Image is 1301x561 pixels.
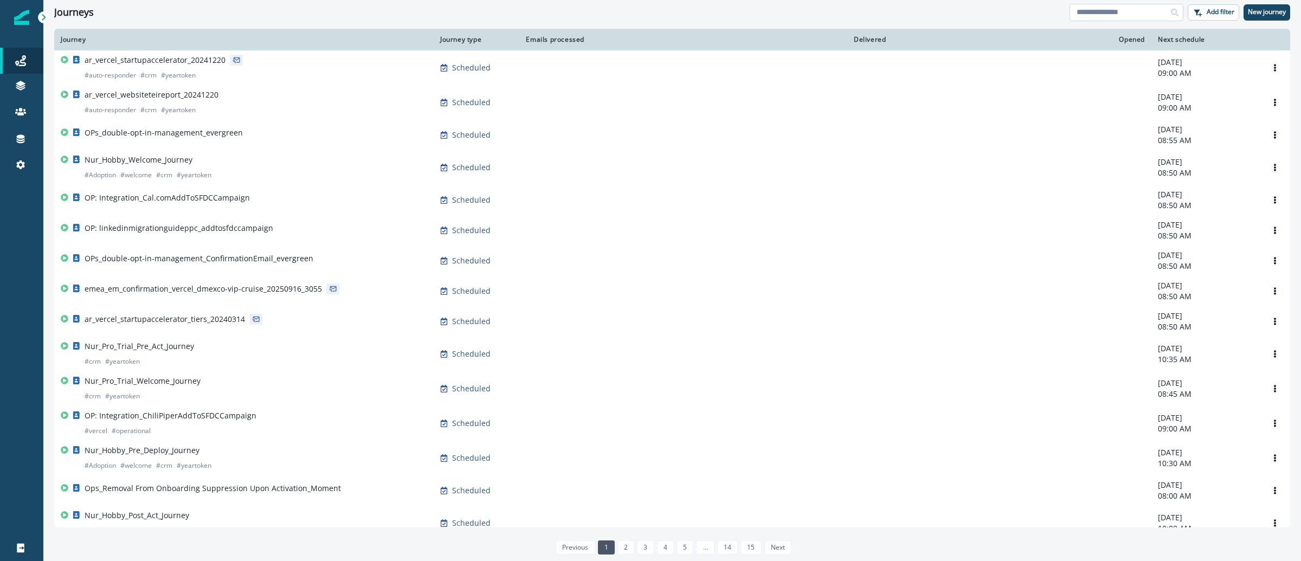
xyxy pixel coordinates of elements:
p: Scheduled [452,195,491,205]
p: [DATE] [1158,124,1253,135]
p: Nur_Hobby_Pre_Deploy_Journey [85,445,199,456]
p: # crm [85,356,101,367]
a: emea_em_confirmation_vercel_dmexco-vip-cruise_20250916_3055Scheduled-[DATE]08:50 AMOptions [54,276,1290,306]
p: # crm [85,391,101,402]
div: Next schedule [1158,35,1253,44]
p: # crm [140,70,157,81]
p: [DATE] [1158,250,1253,261]
button: Options [1266,192,1284,208]
p: # crm [156,170,172,180]
a: Page 4 [657,540,674,554]
button: Options [1266,253,1284,269]
div: Delivered [597,35,886,44]
p: [DATE] [1158,412,1253,423]
a: Nur_Hobby_Pre_Deploy_Journey#Adoption#welcome#crm#yeartokenScheduled-[DATE]10:30 AMOptions [54,441,1290,475]
p: [DATE] [1158,343,1253,354]
p: 08:50 AM [1158,291,1253,302]
p: Scheduled [452,286,491,296]
div: Journey [61,35,427,44]
p: 10:00 AM [1158,523,1253,534]
p: # yeartoken [177,460,211,471]
p: [DATE] [1158,311,1253,321]
p: Scheduled [452,316,491,327]
button: Options [1266,283,1284,299]
a: Nur_Pro_Trial_Pre_Act_Journey#crm#yeartokenScheduled-[DATE]10:35 AMOptions [54,337,1290,371]
a: Page 15 [740,540,761,554]
p: 08:55 AM [1158,135,1253,146]
p: Scheduled [452,485,491,496]
button: Options [1266,222,1284,238]
button: Options [1266,515,1284,531]
p: Scheduled [452,383,491,394]
p: 10:35 AM [1158,354,1253,365]
a: Page 5 [677,540,693,554]
p: [DATE] [1158,92,1253,102]
p: 08:50 AM [1158,200,1253,211]
p: Scheduled [452,225,491,236]
p: OP: Integration_ChiliPiperAddToSFDCCampaign [85,410,256,421]
p: [DATE] [1158,220,1253,230]
p: # welcome [120,170,152,180]
a: Page 14 [717,540,738,554]
button: Options [1266,159,1284,176]
p: Scheduled [452,62,491,73]
a: ar_vercel_startupaccelerator_tiers_20240314Scheduled-[DATE]08:50 AMOptions [54,306,1290,337]
a: OPs_double-opt-in-management_evergreenScheduled-[DATE]08:55 AMOptions [54,120,1290,150]
p: Nur_Pro_Trial_Pre_Act_Journey [85,341,194,352]
p: Scheduled [452,97,491,108]
p: OPs_double-opt-in-management_ConfirmationEmail_evergreen [85,253,313,264]
p: 09:00 AM [1158,68,1253,79]
p: emea_em_confirmation_vercel_dmexco-vip-cruise_20250916_3055 [85,283,322,294]
a: OP: linkedinmigrationguideppc_addtosfdccampaignScheduled-[DATE]08:50 AMOptions [54,215,1290,246]
p: # vercel [85,425,107,436]
p: Nur_Hobby_Welcome_Journey [85,154,192,165]
a: OPs_double-opt-in-management_ConfirmationEmail_evergreenScheduled-[DATE]08:50 AMOptions [54,246,1290,276]
h1: Journeys [54,7,94,18]
p: [DATE] [1158,280,1253,291]
p: 08:45 AM [1158,389,1253,399]
p: # yeartoken [177,170,211,180]
p: OPs_double-opt-in-management_evergreen [85,127,243,138]
a: Page 2 [617,540,634,554]
p: 08:50 AM [1158,167,1253,178]
p: ar_vercel_startupaccelerator_20241220 [85,55,226,66]
p: # auto-responder [85,105,136,115]
p: # welcome [120,460,152,471]
a: ar_vercel_websiteteireport_20241220#auto-responder#crm#yeartokenScheduled-[DATE]09:00 AMOptions [54,85,1290,120]
button: Options [1266,127,1284,143]
button: Add filter [1188,4,1239,21]
p: [DATE] [1158,447,1253,458]
button: Options [1266,94,1284,111]
a: Nur_Pro_Trial_Welcome_Journey#crm#yeartokenScheduled-[DATE]08:45 AMOptions [54,371,1290,406]
p: # yeartoken [105,391,140,402]
p: Nur_Hobby_Post_Act_Journey [85,510,189,521]
button: Options [1266,313,1284,330]
button: New journey [1244,4,1290,21]
p: [DATE] [1158,480,1253,491]
p: # auto-responder [85,70,136,81]
p: [DATE] [1158,189,1253,200]
button: Options [1266,415,1284,431]
p: Scheduled [452,418,491,429]
button: Options [1266,60,1284,76]
p: Scheduled [452,255,491,266]
p: 08:00 AM [1158,491,1253,501]
a: Page 1 is your current page [598,540,615,554]
p: [DATE] [1158,157,1253,167]
button: Options [1266,482,1284,499]
p: # yeartoken [161,70,196,81]
p: Scheduled [452,349,491,359]
button: Options [1266,381,1284,397]
p: ar_vercel_startupaccelerator_tiers_20240314 [85,314,245,325]
p: Nur_Pro_Trial_Welcome_Journey [85,376,201,386]
div: Emails processed [521,35,584,44]
div: Opened [899,35,1145,44]
p: # yeartoken [177,525,211,536]
p: Scheduled [452,162,491,173]
p: Add filter [1207,8,1234,16]
p: ar_vercel_websiteteireport_20241220 [85,89,218,100]
a: Next page [764,540,791,554]
a: Ops_Removal From Onboarding Suppression Upon Activation_MomentScheduled-[DATE]08:00 AMOptions [54,475,1290,506]
p: New journey [1248,8,1286,16]
p: # crm [156,460,172,471]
